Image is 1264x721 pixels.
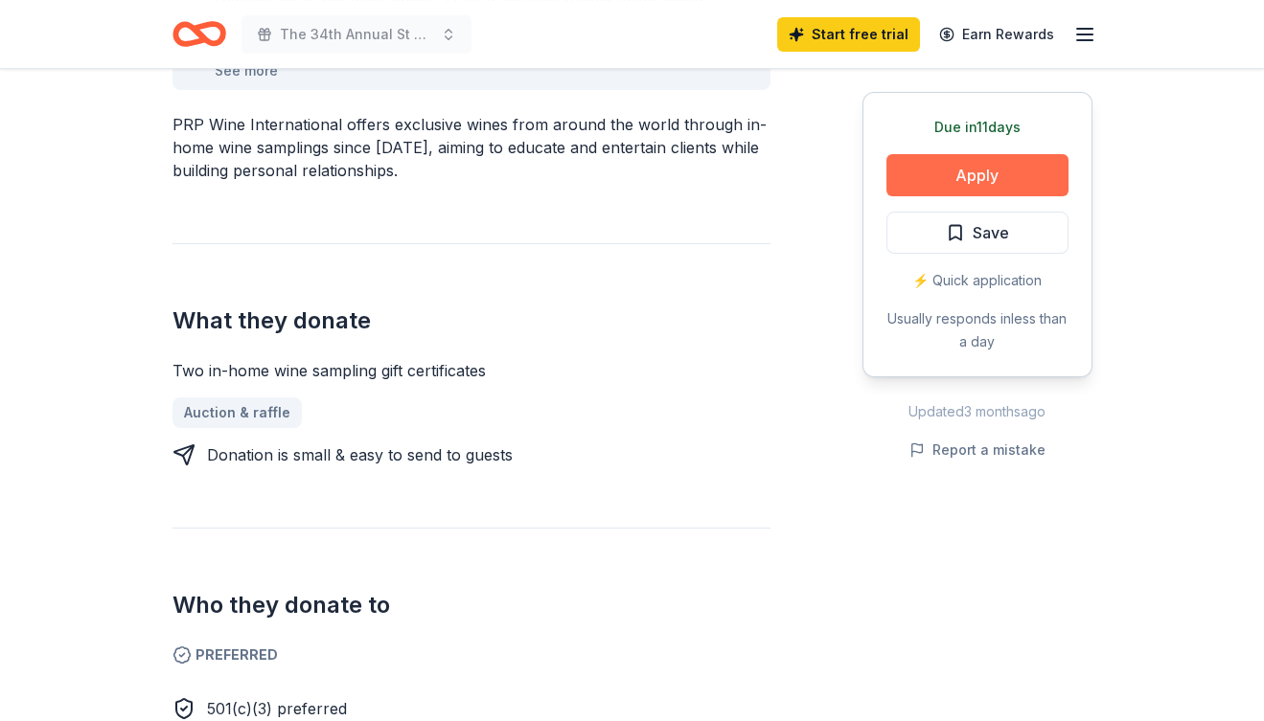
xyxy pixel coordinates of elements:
h2: What they donate [172,305,770,336]
button: Report a mistake [909,439,1046,462]
span: Save [973,220,1009,245]
button: Save [886,212,1069,254]
h2: Who they donate to [172,590,770,620]
button: See more [215,59,278,82]
div: ⚡️ Quick application [886,269,1069,292]
div: PRP Wine International offers exclusive wines from around the world through in-home wine sampling... [172,113,770,182]
span: 501(c)(3) preferred [207,699,347,718]
span: Preferred [172,643,770,666]
button: Apply [886,154,1069,196]
div: Usually responds in less than a day [886,307,1069,353]
div: Donation is small & easy to send to guests [207,443,513,466]
a: Start free trial [777,17,920,52]
button: The 34th Annual St Mark Golf Classic [241,15,471,54]
a: Home [172,11,226,56]
a: Auction & raffle [172,397,302,428]
div: Due in 11 days [886,116,1069,139]
div: Two in-home wine sampling gift certificates [172,359,770,382]
div: Updated 3 months ago [862,400,1092,423]
span: The 34th Annual St Mark Golf Classic [280,23,433,46]
a: Earn Rewards [928,17,1066,52]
